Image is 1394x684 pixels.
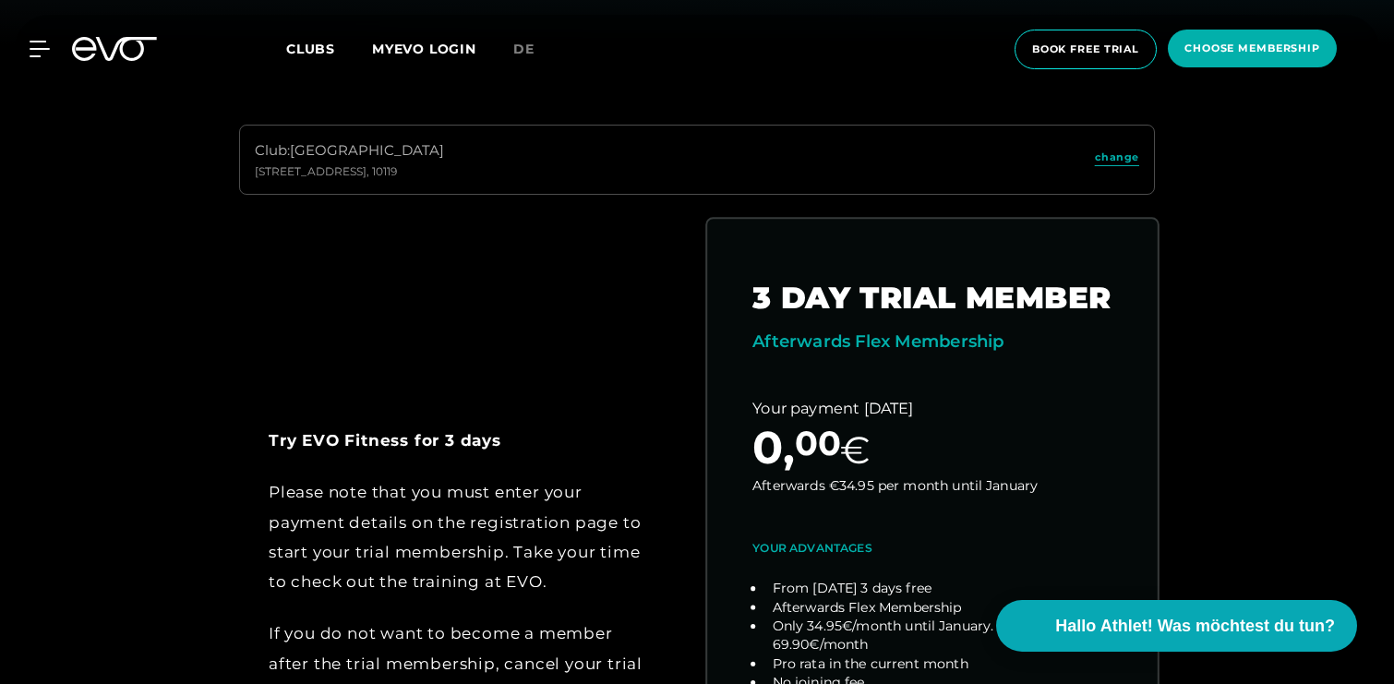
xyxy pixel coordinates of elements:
div: Please note that you must enter your payment details on the registration page to start your trial... [269,477,655,596]
span: book free trial [1032,42,1139,57]
div: [STREET_ADDRESS] , 10119 [255,164,444,179]
a: Clubs [286,40,372,57]
a: choose membership [1162,30,1342,69]
a: book free trial [1009,30,1162,69]
strong: Try EVO Fitness for 3 days [269,431,501,450]
button: Hallo Athlet! Was möchtest du tun? [996,600,1357,652]
span: de [513,41,535,57]
a: MYEVO LOGIN [372,41,476,57]
a: de [513,39,557,60]
div: Club : [GEOGRAPHIC_DATA] [255,140,444,162]
a: change [1095,150,1139,171]
span: Clubs [286,41,335,57]
span: change [1095,150,1139,165]
span: Hallo Athlet! Was möchtest du tun? [1055,614,1335,639]
span: choose membership [1184,41,1320,56]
